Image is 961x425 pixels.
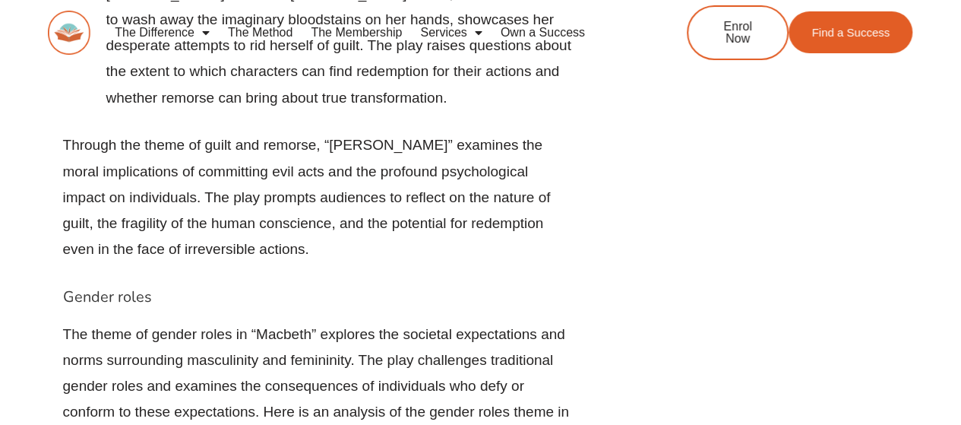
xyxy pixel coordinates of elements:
[411,15,491,50] a: Services
[63,288,572,306] h5: Gender roles
[885,352,961,425] iframe: Chat Widget
[711,21,764,45] span: Enrol Now
[302,15,411,50] a: The Membership
[789,11,913,53] a: Find a Success
[63,132,572,262] p: Through the theme of guilt and remorse, “[PERSON_NAME]” examines the moral implications of commit...
[492,15,594,50] a: Own a Success
[219,15,302,50] a: The Method
[106,15,637,50] nav: Menu
[106,15,219,50] a: The Difference
[812,27,890,38] span: Find a Success
[687,5,789,60] a: Enrol Now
